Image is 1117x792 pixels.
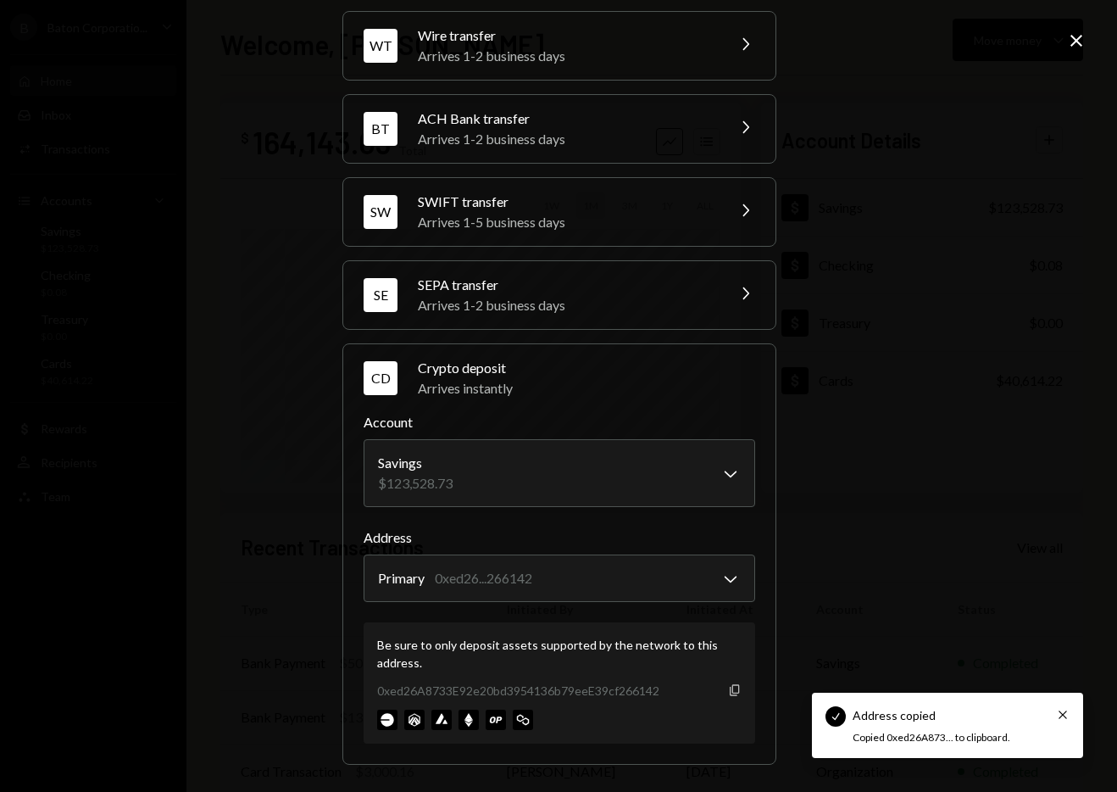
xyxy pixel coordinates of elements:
img: polygon-mainnet [513,710,533,730]
div: Wire transfer [418,25,714,46]
img: optimism-mainnet [486,710,506,730]
div: SWIFT transfer [418,192,714,212]
button: CDCrypto depositArrives instantly [343,344,775,412]
div: Arrives 1-2 business days [418,129,714,149]
label: Address [364,527,755,548]
div: Arrives 1-2 business days [418,295,714,315]
button: Account [364,439,755,507]
div: WT [364,29,397,63]
div: Arrives 1-2 business days [418,46,714,66]
div: Arrives 1-5 business days [418,212,714,232]
div: 0xed26A8733E92e20bd3954136b79eeE39cf266142 [377,682,659,700]
img: arbitrum-mainnet [404,710,425,730]
div: SE [364,278,397,312]
label: Account [364,412,755,432]
button: SWSWIFT transferArrives 1-5 business days [343,178,775,246]
div: BT [364,112,397,146]
img: avalanche-mainnet [431,710,452,730]
button: BTACH Bank transferArrives 1-2 business days [343,95,775,163]
button: WTWire transferArrives 1-2 business days [343,12,775,80]
div: SEPA transfer [418,275,714,295]
div: CD [364,361,397,395]
div: 0xed26...266142 [435,568,532,588]
div: Be sure to only deposit assets supported by the network to this address. [377,636,742,672]
button: Address [364,555,755,602]
button: SESEPA transferArrives 1-2 business days [343,261,775,329]
div: SW [364,195,397,229]
div: Copied 0xed26A873... to clipboard. [853,731,1032,745]
div: Crypto deposit [418,358,755,378]
div: CDCrypto depositArrives instantly [364,412,755,744]
img: base-mainnet [377,710,397,730]
div: ACH Bank transfer [418,109,714,129]
div: Address copied [853,706,936,724]
img: ethereum-mainnet [458,710,479,730]
div: Arrives instantly [418,378,755,399]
